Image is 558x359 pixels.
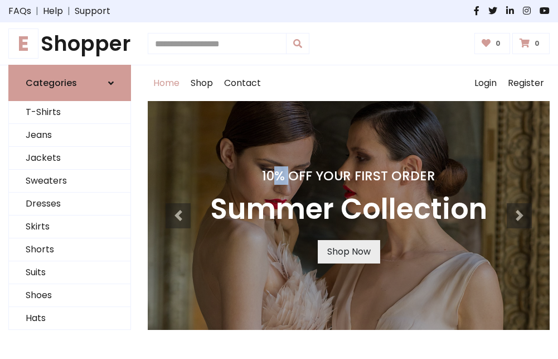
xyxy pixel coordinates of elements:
h3: Summer Collection [210,193,487,227]
h6: Categories [26,78,77,88]
a: Suits [9,261,130,284]
span: 0 [532,39,542,49]
h1: Shopper [8,31,131,56]
a: Help [43,4,63,18]
a: Hats [9,307,130,330]
a: Support [75,4,110,18]
span: 0 [493,39,503,49]
a: Shoes [9,284,130,307]
a: T-Shirts [9,101,130,124]
a: Jeans [9,124,130,147]
a: Shop Now [318,240,380,264]
span: | [31,4,43,18]
a: Contact [219,65,266,101]
a: Login [469,65,502,101]
a: Jackets [9,147,130,170]
a: 0 [512,33,550,54]
a: Shop [185,65,219,101]
a: Shorts [9,238,130,261]
a: 0 [474,33,511,54]
span: E [8,28,38,59]
a: Categories [8,65,131,101]
a: Register [502,65,550,101]
a: Home [148,65,185,101]
a: FAQs [8,4,31,18]
a: Skirts [9,216,130,238]
h4: 10% Off Your First Order [210,168,487,184]
a: EShopper [8,31,131,56]
span: | [63,4,75,18]
a: Dresses [9,193,130,216]
a: Sweaters [9,170,130,193]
